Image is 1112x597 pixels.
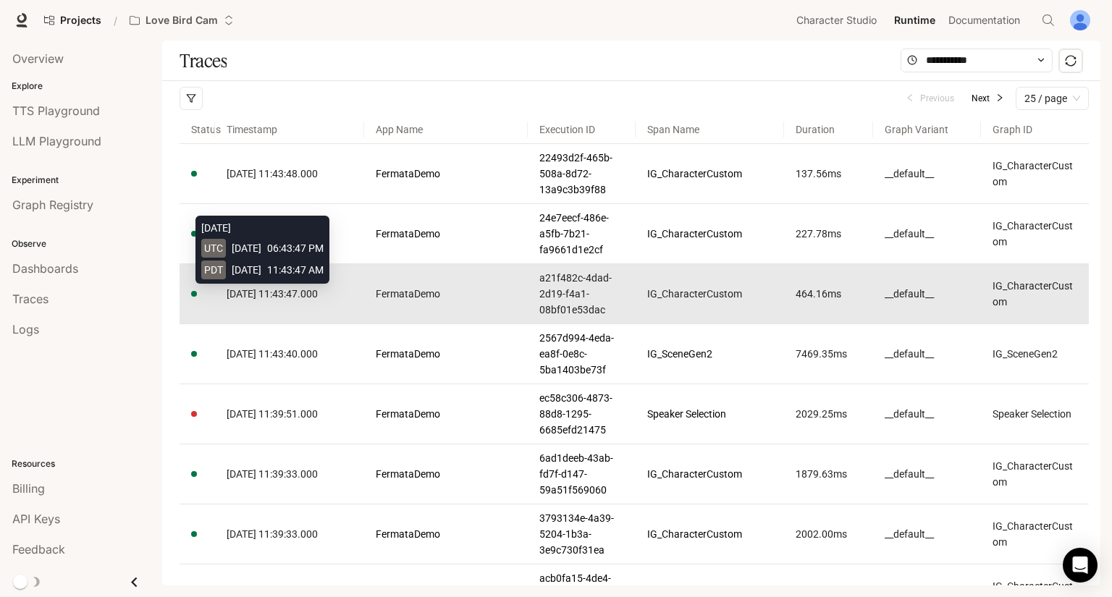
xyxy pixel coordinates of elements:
a: __default__ [885,286,969,302]
article: 2029.25 ms [796,406,862,422]
img: User avatar [1070,10,1090,30]
a: Speaker Selection [647,406,772,422]
a: IG_CharacterCustom [993,458,1077,490]
article: 137.56 ms [796,166,862,182]
a: IG_SceneGen2 [993,346,1077,362]
span: Documentation [948,12,1020,30]
a: 6ad1deeb-43ab-fd7f-d147-59a51f569060 [539,450,624,498]
span: sync [1065,55,1077,67]
a: [DATE] 11:43:48.000 [227,166,352,182]
span: 25 / page [1024,88,1080,109]
a: IG_SceneGen2 [647,346,772,362]
a: FermataDemo [376,466,516,482]
a: IG_CharacterCustom [993,218,1077,250]
a: Speaker Selection [993,406,1077,422]
button: leftPrevious [900,90,960,107]
a: [DATE] 11:43:40.000 [227,346,352,362]
a: IG_CharacterCustom [647,286,772,302]
a: 24e7eecf-486e-a5fb-7b21-fa9661d1e2cf [539,210,624,258]
a: FermataDemo [376,526,516,542]
a: IG_CharacterCustom [993,518,1077,550]
a: 227.78ms [796,226,862,242]
a: IG_CharacterCustom [993,278,1077,310]
span: [DATE] [232,262,261,278]
a: 137.56ms [796,166,862,182]
a: 464.16ms [796,286,862,302]
div: [DATE] [201,220,324,236]
a: [DATE] 11:39:33.000 [227,466,352,482]
a: IG_CharacterCustom [647,166,772,182]
a: Go to projects [38,6,108,35]
a: [DATE] 11:39:33.000 [227,526,352,542]
button: Open workspace menu [123,6,240,35]
button: Nextright [966,90,1010,107]
span: [DATE] 11:39:33.000 [227,528,318,540]
a: 2002.00ms [796,526,862,542]
span: Duration [784,110,873,149]
span: right [995,93,1004,102]
button: User avatar [1066,6,1095,35]
span: Graph ID [981,110,1089,149]
span: [DATE] 11:39:51.000 [227,408,318,420]
a: a21f482c-4dad-2d19-f4a1-08bf01e53dac [539,270,624,318]
a: __default__ [885,346,969,362]
p: Love Bird Cam [146,14,218,27]
a: [DATE] 11:39:51.000 [227,406,352,422]
span: Graph Variant [873,110,981,149]
article: __default__ [885,166,969,182]
a: __default__ [885,226,969,242]
article: 227.78 ms [796,226,862,242]
a: [DATE] 11:43:47.000 [227,286,352,302]
span: [DATE] 11:39:33.000 [227,468,318,480]
a: 7469.35ms [796,346,862,362]
span: [DATE] 11:43:40.000 [227,348,318,360]
a: 1879.63ms [796,466,862,482]
article: 1879.63 ms [796,466,862,482]
a: 3793134e-4a39-5204-1b3a-3e9c730f31ea [539,510,624,558]
a: ec58c306-4873-88d8-1295-6685efd21475 [539,390,624,438]
span: UTC [201,239,226,258]
a: 2029.25ms [796,406,862,422]
a: Character Studio [791,6,887,35]
span: [DATE] [232,240,261,256]
span: Span Name [636,110,784,149]
a: __default__ [885,406,969,422]
span: Status [180,110,215,149]
a: FermataDemo [376,226,516,242]
a: Runtime [888,6,941,35]
a: FermataDemo [376,166,516,182]
span: App Name [364,110,528,149]
a: IG_CharacterCustom [647,466,772,482]
span: [DATE] 11:43:48.000 [227,168,318,179]
a: FermataDemo [376,346,516,362]
span: PDT [201,261,226,279]
a: IG_CharacterCustom [647,226,772,242]
span: Execution ID [528,110,636,149]
span: Next [972,92,990,106]
div: / [108,13,123,28]
article: 2002.00 ms [796,526,862,542]
a: IG_CharacterCustom [993,158,1077,190]
a: __default__ [885,526,969,542]
button: Open Command Menu [1034,6,1063,35]
span: Runtime [894,12,935,30]
span: Projects [60,14,101,27]
a: __default__ [885,466,969,482]
a: FermataDemo [376,406,516,422]
span: [DATE] 11:43:47.000 [227,288,318,300]
article: 7469.35 ms [796,346,862,362]
article: 464.16 ms [796,286,862,302]
a: FermataDemo [376,286,516,302]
